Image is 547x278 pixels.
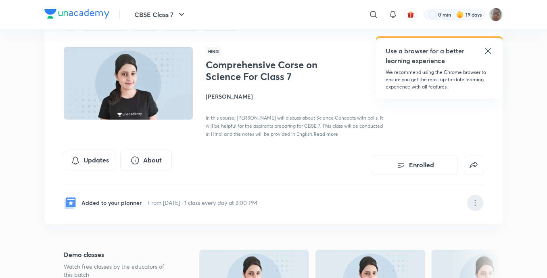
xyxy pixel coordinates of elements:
span: Hindi [206,47,222,56]
img: streak [456,11,464,19]
button: About [120,151,172,170]
h4: [PERSON_NAME] [206,92,386,101]
p: From [DATE] · 1 class every day at 3:00 PM [148,198,257,207]
button: false [464,156,483,175]
button: avatar [404,8,417,21]
p: Added to your planner [81,198,142,207]
img: Vinayak Mishra [489,8,503,21]
button: CBSE Class 7 [129,6,191,23]
p: We recommend using the Chrome browser to ensure you get the most up-to-date learning experience w... [386,69,493,91]
h5: Demo classes [64,250,173,259]
img: Thumbnail [63,46,194,120]
button: Updates [64,151,115,170]
span: Read more [313,131,338,137]
button: Enrolled [373,156,457,175]
h5: Use a browser for a better learning experience [386,46,466,65]
a: Company Logo [44,9,109,21]
img: Company Logo [44,9,109,19]
span: In this course, [PERSON_NAME] will discuss about Science Concepts with polls. It will be helpful ... [206,115,383,137]
h1: Comprehensive Corse on Science For Class 7 [206,59,338,82]
img: avatar [407,11,414,18]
